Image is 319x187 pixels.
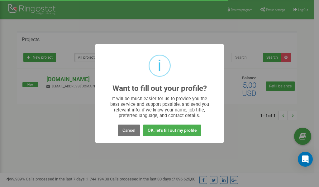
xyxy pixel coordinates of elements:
[143,125,201,136] button: OK, let's fill out my profile
[107,96,212,118] div: It will be much easier for us to provide you the best service and support possible, and send you ...
[158,56,161,76] div: i
[118,125,140,136] button: Cancel
[112,84,207,93] h2: Want to fill out your profile?
[298,152,313,167] div: Open Intercom Messenger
